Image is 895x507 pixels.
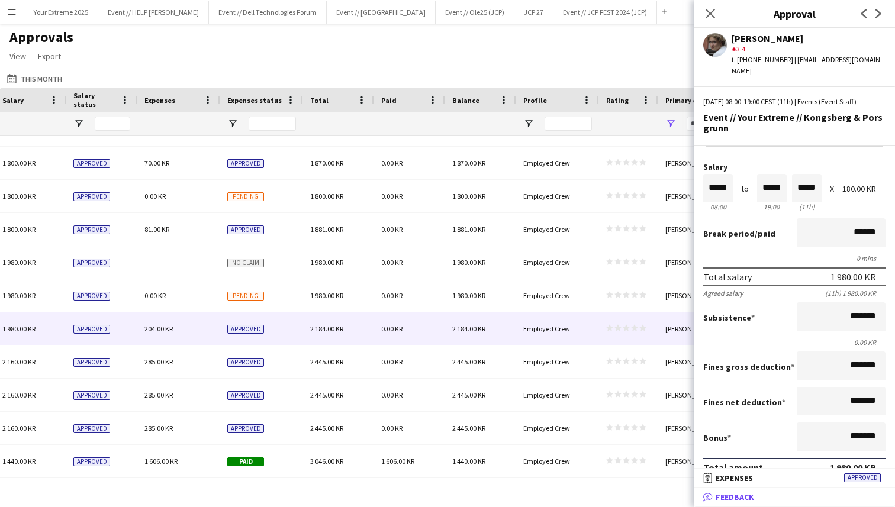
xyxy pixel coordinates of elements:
[716,492,754,502] span: Feedback
[732,54,886,76] div: t. [PHONE_NUMBER] | [EMAIL_ADDRESS][DOMAIN_NAME]
[73,292,110,301] span: Approved
[227,225,264,234] span: Approved
[658,147,741,179] div: [PERSON_NAME]
[381,192,403,201] span: 0.00 KR
[830,185,834,193] div: X
[310,159,343,167] span: 1 870.00 KR
[523,192,570,201] span: Employed Crew
[452,225,485,234] span: 1 881.00 KR
[658,213,741,246] div: [PERSON_NAME]
[144,96,175,105] span: Expenses
[227,96,282,105] span: Expenses status
[144,390,173,399] span: 285.00 KR
[249,117,296,131] input: Expenses status Filter Input
[830,461,876,473] div: 1 980.00 KR
[658,246,741,279] div: [PERSON_NAME]
[2,291,36,300] span: 1 980.00 KR
[381,258,403,267] span: 0.00 KR
[703,397,785,408] label: Fines net deduction
[144,424,173,432] span: 285.00 KR
[310,225,343,234] span: 1 881.00 KR
[523,357,570,366] span: Employed Crew
[452,424,485,432] span: 2 445.00 KR
[144,357,173,366] span: 285.00 KR
[73,325,110,334] span: Approved
[33,49,66,64] a: Export
[2,390,36,399] span: 2 160.00 KR
[227,424,264,433] span: Approved
[327,1,436,24] button: Event // [GEOGRAPHIC_DATA]
[703,112,886,133] div: Event // Your Extreme // Kongsberg & Porsgrunn
[310,357,343,366] span: 2 445.00 KR
[842,185,886,193] div: 180.00 KR
[703,254,886,263] div: 0 mins
[381,225,403,234] span: 0.00 KR
[694,6,895,21] h3: Approval
[9,51,26,62] span: View
[523,96,547,105] span: Profile
[144,225,169,234] span: 81.00 KR
[2,258,36,267] span: 1 980.00 KR
[381,424,403,432] span: 0.00 KR
[452,324,485,333] span: 2 184.00 KR
[2,96,24,105] span: Salary
[2,324,36,333] span: 1 980.00 KR
[310,192,343,201] span: 1 800.00 KR
[73,391,110,400] span: Approved
[144,192,166,201] span: 0.00 KR
[523,424,570,432] span: Employed Crew
[732,44,886,54] div: 3.4
[436,1,514,24] button: Event // Ole25 (JCP)
[553,1,657,24] button: Event // JCP FEST 2024 (JCP)
[658,379,741,411] div: [PERSON_NAME]
[523,225,570,234] span: Employed Crew
[694,469,895,487] mat-expansion-panel-header: ExpensesApproved
[703,228,755,239] span: Break period
[381,324,403,333] span: 0.00 KR
[73,259,110,267] span: Approved
[703,361,794,372] label: Fines gross deduction
[830,271,876,283] div: 1 980.00 KR
[452,192,485,201] span: 1 800.00 KR
[310,424,343,432] span: 2 445.00 KR
[73,192,110,201] span: Approved
[381,457,414,466] span: 1 606.00 KR
[658,445,741,477] div: [PERSON_NAME]
[73,358,110,367] span: Approved
[694,488,895,506] mat-expansion-panel-header: Feedback
[665,118,676,129] button: Open Filter Menu
[381,390,403,399] span: 0.00 KR
[144,457,178,466] span: 1 606.00 KR
[24,1,98,24] button: Your Extreme 2025
[381,291,403,300] span: 0.00 KR
[310,324,343,333] span: 2 184.00 KR
[523,159,570,167] span: Employed Crew
[687,117,734,131] input: Primary contact Filter Input
[310,457,343,466] span: 3 046.00 KR
[658,180,741,212] div: [PERSON_NAME]
[2,225,36,234] span: 1 800.00 KR
[381,357,403,366] span: 0.00 KR
[227,118,238,129] button: Open Filter Menu
[452,357,485,366] span: 2 445.00 KR
[606,96,629,105] span: Rating
[658,312,741,345] div: [PERSON_NAME]
[792,202,822,211] div: 11h
[144,291,166,300] span: 0.00 KR
[523,390,570,399] span: Employed Crew
[73,225,110,234] span: Approved
[310,291,343,300] span: 1 980.00 KR
[227,259,264,267] span: No claim
[514,1,553,24] button: JCP 27
[144,159,169,167] span: 70.00 KR
[227,457,264,466] span: Paid
[658,345,741,378] div: [PERSON_NAME]
[703,163,886,172] label: Salary
[703,96,886,107] div: [DATE] 08:00-19:00 CEST (11h) | Events (Event Staff)
[144,324,173,333] span: 204.00 KR
[741,185,749,193] div: to
[310,390,343,399] span: 2 445.00 KR
[73,159,110,168] span: Approved
[716,473,753,483] span: Expenses
[703,432,731,443] label: Bonus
